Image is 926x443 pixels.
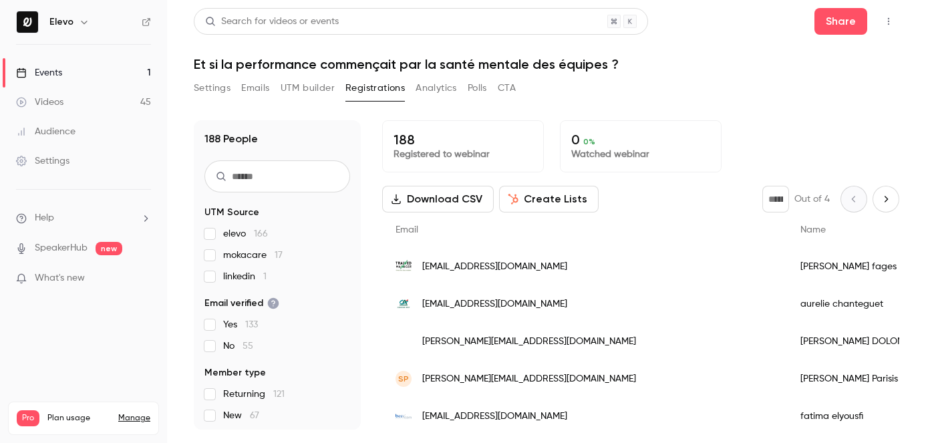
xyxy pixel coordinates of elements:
span: Returning [223,388,285,401]
p: 0 [571,132,710,148]
iframe: Noticeable Trigger [135,273,151,285]
button: Share [814,8,867,35]
h1: 188 People [204,131,258,147]
span: 121 [273,390,285,399]
span: Email verified [204,297,279,310]
h1: Et si la performance commençait par la santé mentale des équipes ? [194,56,899,72]
span: Pro [17,410,39,426]
img: Elevo [17,11,38,33]
li: help-dropdown-opener [16,211,151,225]
img: trainedmanager.fr [396,259,412,275]
span: 166 [254,229,268,239]
span: [EMAIL_ADDRESS][DOMAIN_NAME] [422,297,567,311]
span: 0 % [583,137,595,146]
span: [EMAIL_ADDRESS][DOMAIN_NAME] [422,260,567,274]
a: SpeakerHub [35,241,88,255]
span: [PERSON_NAME][EMAIL_ADDRESS][DOMAIN_NAME] [422,372,636,386]
p: Registered to webinar [394,148,532,161]
span: What's new [35,271,85,285]
span: Yes [223,318,258,331]
span: [EMAIL_ADDRESS][DOMAIN_NAME] [422,410,567,424]
button: Polls [468,78,487,99]
button: Download CSV [382,186,494,212]
span: SP [398,373,409,385]
button: UTM builder [281,78,335,99]
span: elevo [223,227,268,241]
span: [PERSON_NAME][EMAIL_ADDRESS][DOMAIN_NAME] [422,335,636,349]
span: Email [396,225,418,235]
p: 188 [394,132,532,148]
span: 55 [243,341,253,351]
button: Emails [241,78,269,99]
p: Out of 4 [794,192,830,206]
img: groupeactual.eu [396,339,412,344]
span: linkedin [223,270,267,283]
span: 1 [263,272,267,281]
span: Plan usage [47,413,110,424]
span: UTM Source [204,206,259,219]
a: Manage [118,413,150,424]
span: new [96,242,122,255]
div: Videos [16,96,63,109]
img: besteam-conseil.com [396,408,412,424]
button: CTA [498,78,516,99]
span: Member type [204,366,266,380]
button: Create Lists [499,186,599,212]
span: New [223,409,259,422]
span: 133 [245,320,258,329]
button: Analytics [416,78,457,99]
div: Audience [16,125,75,138]
button: Settings [194,78,230,99]
p: Watched webinar [571,148,710,161]
div: Events [16,66,62,80]
span: mokacare [223,249,283,262]
h6: Elevo [49,15,73,29]
span: Help [35,211,54,225]
div: Settings [16,154,69,168]
span: No [223,339,253,353]
div: Search for videos or events [205,15,339,29]
span: 67 [250,411,259,420]
span: 17 [275,251,283,260]
button: Next page [873,186,899,212]
button: Registrations [345,78,405,99]
img: ca-paris.fr [396,296,412,312]
span: Name [800,225,826,235]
